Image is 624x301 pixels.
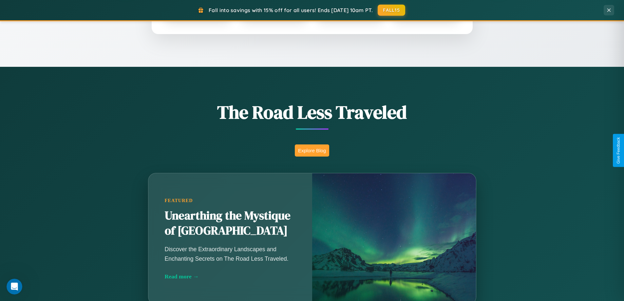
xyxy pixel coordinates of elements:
div: Read more → [165,273,296,280]
p: Discover the Extraordinary Landscapes and Enchanting Secrets on The Road Less Traveled. [165,245,296,263]
h2: Unearthing the Mystique of [GEOGRAPHIC_DATA] [165,208,296,238]
h1: The Road Less Traveled [116,100,509,125]
iframe: Intercom live chat [7,279,22,294]
button: Explore Blog [295,144,329,157]
span: Fall into savings with 15% off for all users! Ends [DATE] 10am PT. [209,7,373,13]
div: Give Feedback [616,137,621,164]
button: FALL15 [378,5,405,16]
div: Featured [165,198,296,203]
